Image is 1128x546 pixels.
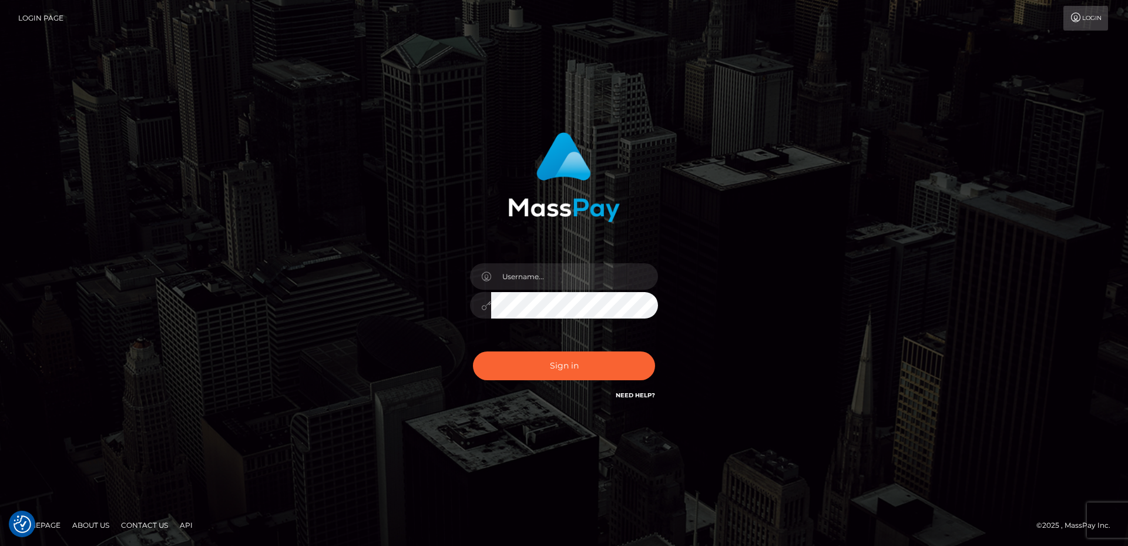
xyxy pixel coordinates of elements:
[473,351,655,380] button: Sign in
[14,515,31,533] img: Revisit consent button
[175,516,197,534] a: API
[13,516,65,534] a: Homepage
[1063,6,1108,31] a: Login
[491,263,658,290] input: Username...
[116,516,173,534] a: Contact Us
[14,515,31,533] button: Consent Preferences
[508,132,620,222] img: MassPay Login
[616,391,655,399] a: Need Help?
[18,6,63,31] a: Login Page
[1036,519,1119,532] div: © 2025 , MassPay Inc.
[68,516,114,534] a: About Us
